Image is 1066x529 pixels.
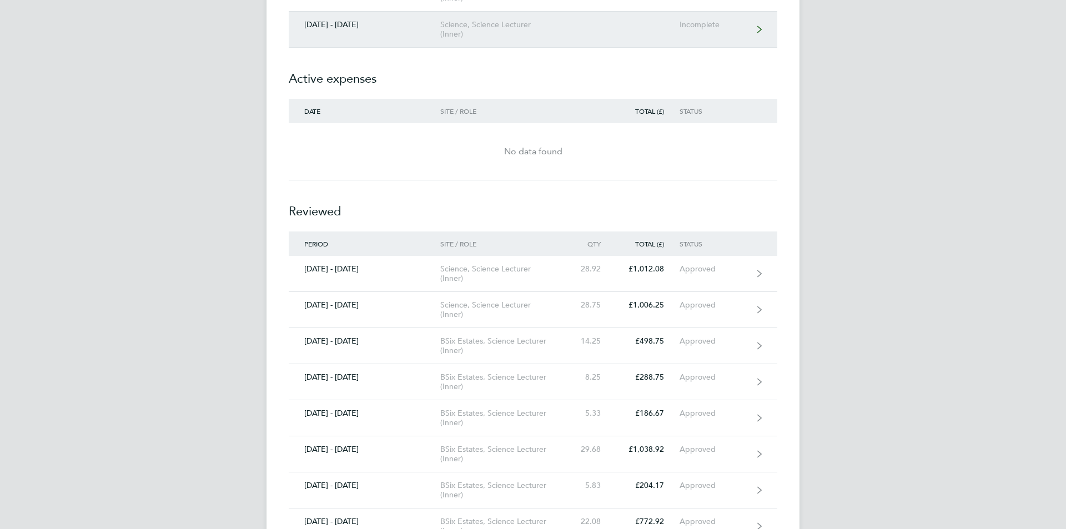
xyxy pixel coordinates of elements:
[567,517,616,526] div: 22.08
[440,300,567,319] div: Science, Science Lecturer (Inner)
[440,264,567,283] div: Science, Science Lecturer (Inner)
[616,517,680,526] div: £772.92
[440,107,567,115] div: Site / Role
[289,336,440,346] div: [DATE] - [DATE]
[289,264,440,274] div: [DATE] - [DATE]
[289,256,777,292] a: [DATE] - [DATE]Science, Science Lecturer (Inner)28.92£1,012.08Approved
[680,445,748,454] div: Approved
[289,145,777,158] div: No data found
[440,372,567,391] div: BSix Estates, Science Lecturer (Inner)
[289,180,777,231] h2: Reviewed
[289,517,440,526] div: [DATE] - [DATE]
[567,372,616,382] div: 8.25
[680,517,748,526] div: Approved
[289,436,777,472] a: [DATE] - [DATE]BSix Estates, Science Lecturer (Inner)29.68£1,038.92Approved
[440,20,567,39] div: Science, Science Lecturer (Inner)
[680,264,748,274] div: Approved
[289,364,777,400] a: [DATE] - [DATE]BSix Estates, Science Lecturer (Inner)8.25£288.75Approved
[289,409,440,418] div: [DATE] - [DATE]
[567,481,616,490] div: 5.83
[616,264,680,274] div: £1,012.08
[440,445,567,463] div: BSix Estates, Science Lecturer (Inner)
[680,481,748,490] div: Approved
[616,240,680,248] div: Total (£)
[289,107,440,115] div: Date
[680,409,748,418] div: Approved
[440,336,567,355] div: BSix Estates, Science Lecturer (Inner)
[289,472,777,508] a: [DATE] - [DATE]BSix Estates, Science Lecturer (Inner)5.83£204.17Approved
[567,409,616,418] div: 5.33
[289,300,440,310] div: [DATE] - [DATE]
[289,12,777,48] a: [DATE] - [DATE]Science, Science Lecturer (Inner)Incomplete
[616,300,680,310] div: £1,006.25
[289,372,440,382] div: [DATE] - [DATE]
[289,400,777,436] a: [DATE] - [DATE]BSix Estates, Science Lecturer (Inner)5.33£186.67Approved
[440,481,567,500] div: BSix Estates, Science Lecturer (Inner)
[680,107,748,115] div: Status
[616,445,680,454] div: £1,038.92
[616,481,680,490] div: £204.17
[289,481,440,490] div: [DATE] - [DATE]
[440,409,567,427] div: BSix Estates, Science Lecturer (Inner)
[680,300,748,310] div: Approved
[567,240,616,248] div: Qty
[289,292,777,328] a: [DATE] - [DATE]Science, Science Lecturer (Inner)28.75£1,006.25Approved
[567,336,616,346] div: 14.25
[289,445,440,454] div: [DATE] - [DATE]
[567,264,616,274] div: 28.92
[289,20,440,29] div: [DATE] - [DATE]
[616,107,680,115] div: Total (£)
[567,300,616,310] div: 28.75
[567,445,616,454] div: 29.68
[680,372,748,382] div: Approved
[440,240,567,248] div: Site / Role
[680,20,748,29] div: Incomplete
[680,240,748,248] div: Status
[680,336,748,346] div: Approved
[616,336,680,346] div: £498.75
[616,409,680,418] div: £186.67
[304,239,328,248] span: Period
[289,328,777,364] a: [DATE] - [DATE]BSix Estates, Science Lecturer (Inner)14.25£498.75Approved
[289,48,777,99] h2: Active expenses
[616,372,680,382] div: £288.75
